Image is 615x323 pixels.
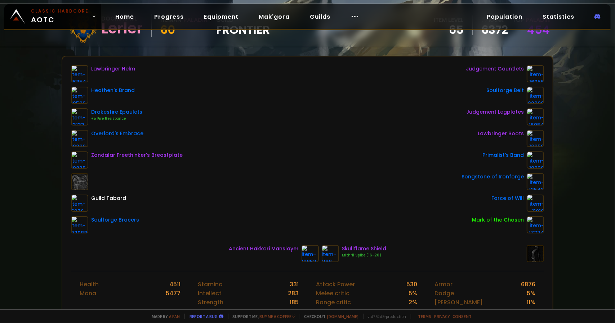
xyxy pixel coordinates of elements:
[4,4,101,29] a: Classic HardcoreAOTC
[316,307,349,316] div: Spell Power
[409,289,417,298] div: 5 %
[71,151,88,169] img: item-19825
[434,24,464,35] div: 65
[434,280,453,289] div: Armor
[527,65,544,82] img: item-16956
[434,314,450,319] a: Privacy
[228,314,295,319] span: Support me,
[304,9,336,24] a: Guilds
[71,130,88,147] img: item-19888
[110,9,140,24] a: Home
[91,65,135,73] div: Lawbringer Helm
[342,253,386,258] div: Mithril Spike (16-20)
[434,289,454,298] div: Dodge
[302,245,319,262] img: item-19852
[409,298,417,307] div: 2 %
[316,289,350,298] div: Melee critic
[91,130,143,137] div: Overlord's Embrace
[481,9,528,24] a: Population
[91,108,142,116] div: Drakesfire Epaulets
[91,216,139,224] div: Soulforge Bracers
[31,8,89,25] span: AOTC
[466,65,524,73] div: Judgement Gauntlets
[292,307,299,316] div: 65
[290,298,299,307] div: 185
[478,130,524,137] div: Lawbringer Boots
[527,151,544,169] img: item-19920
[166,289,181,298] div: 5477
[482,151,524,159] div: Primalist's Band
[71,65,88,82] img: item-16854
[198,298,223,307] div: Strength
[434,307,450,316] div: Block
[190,314,218,319] a: Report a bug
[91,151,183,159] div: Zandalar Freethinker's Breastplate
[300,314,359,319] span: Checkout
[527,298,535,307] div: 11 %
[486,87,524,94] div: Soulforge Belt
[169,280,181,289] div: 4511
[527,87,544,104] img: item-22086
[472,216,524,224] div: Mark of the Chosen
[216,24,270,35] span: Frontier
[410,307,417,316] div: 73
[71,108,88,126] img: item-13133
[198,289,222,298] div: Intellect
[527,289,535,298] div: 5 %
[418,314,432,319] a: Terms
[80,289,96,298] div: Mana
[462,173,524,181] div: Songstone of Ironforge
[260,314,295,319] a: Buy me a coffee
[169,314,180,319] a: a fan
[527,130,544,147] img: item-16859
[406,280,417,289] div: 530
[434,298,483,307] div: [PERSON_NAME]
[527,307,535,316] div: 7 %
[527,216,544,233] img: item-17774
[481,24,508,35] a: 6372
[527,108,544,126] img: item-16954
[101,23,143,34] div: Lerler
[327,314,359,319] a: [DOMAIN_NAME]
[453,314,472,319] a: Consent
[198,307,216,316] div: Agility
[216,15,270,35] div: guild
[148,314,180,319] span: Made by
[253,9,295,24] a: Mak'gora
[363,314,406,319] span: v. d752d5 - production
[91,116,142,122] div: +5 Fire Resistance
[71,195,88,212] img: item-5976
[71,87,88,104] img: item-19586
[31,8,89,14] small: Classic Hardcore
[80,280,99,289] div: Health
[290,280,299,289] div: 331
[198,9,244,24] a: Equipment
[342,245,386,253] div: Skullflame Shield
[521,280,535,289] div: 6876
[491,195,524,202] div: Force of Will
[91,87,135,94] div: Heathen's Brand
[466,108,524,116] div: Judgement Legplates
[288,289,299,298] div: 283
[316,280,355,289] div: Attack Power
[148,9,190,24] a: Progress
[527,173,544,190] img: item-12543
[322,245,339,262] img: item-1168
[71,216,88,233] img: item-22088
[91,195,126,202] div: Guild Tabard
[316,298,351,307] div: Range critic
[537,9,580,24] a: Statistics
[229,245,299,253] div: Ancient Hakkari Manslayer
[527,195,544,212] img: item-11810
[198,280,223,289] div: Stamina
